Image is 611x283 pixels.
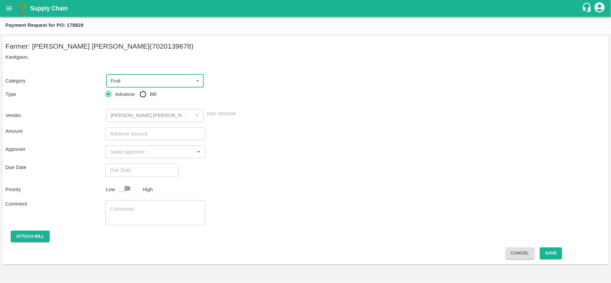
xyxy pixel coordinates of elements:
img: logo [17,2,30,15]
b: Payment Request for PO: 178829 [5,22,84,28]
button: Open [194,148,203,156]
div: account of current user [594,1,606,15]
p: Vendor [5,112,103,119]
input: Select Vendor [108,111,191,120]
p: Type [5,91,105,98]
span: Advance [115,91,135,98]
p: High [143,186,153,193]
button: Attach bill [11,231,50,242]
a: Supply Chain [30,4,582,13]
p: Low [106,186,115,193]
div: customer-support [582,2,594,14]
p: Comment [5,200,105,208]
p: Fruit [111,77,121,84]
p: Amount [5,127,105,135]
p: Approver [5,146,105,153]
input: Advance amount [105,127,205,140]
span: Bill [150,91,157,98]
input: Choose date [105,164,174,176]
p: Category [5,77,103,84]
button: Save [540,247,562,259]
button: Cancel [506,247,534,259]
input: Select approver [107,148,192,156]
button: open drawer [1,1,17,16]
p: Priority [5,186,103,193]
h5: Farmer: [PERSON_NAME] [PERSON_NAME] (7020139678) [5,42,606,51]
p: Due Date [5,164,105,171]
b: Supply Chain [30,5,68,12]
p: Kavitgaon, [5,53,606,61]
